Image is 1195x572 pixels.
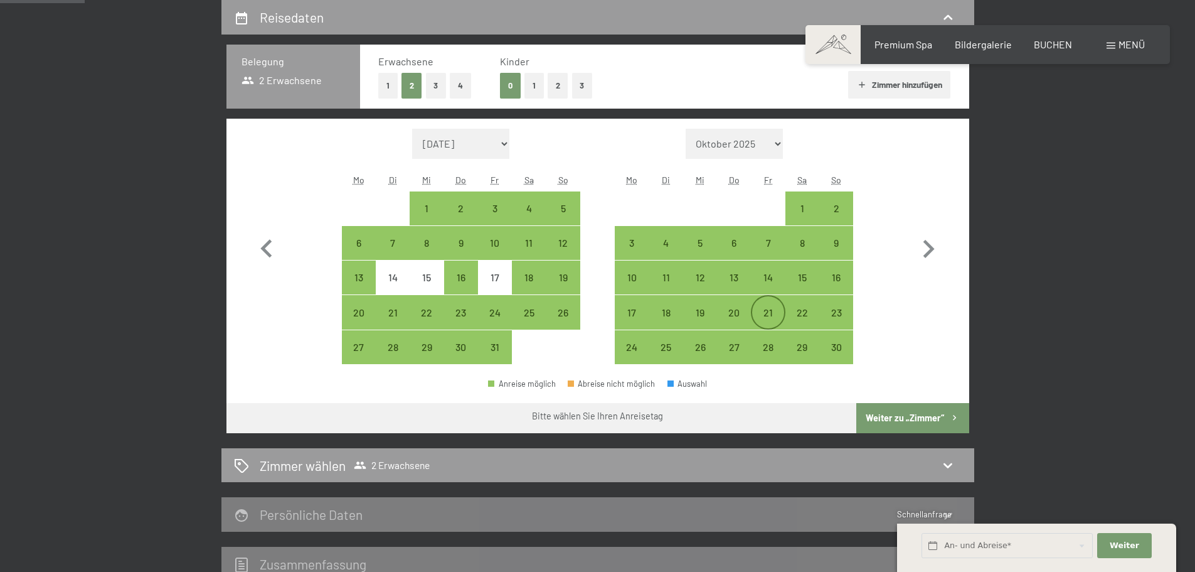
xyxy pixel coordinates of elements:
[342,261,376,294] div: Anreise möglich
[752,342,783,374] div: 28
[787,273,818,304] div: 15
[342,295,376,329] div: Anreise möglich
[717,330,751,364] div: Anreise möglich
[821,308,852,339] div: 23
[546,295,580,329] div: Anreise möglich
[411,273,442,304] div: 15
[478,295,512,329] div: Fri Oct 24 2025
[450,73,471,99] button: 4
[342,261,376,294] div: Mon Oct 13 2025
[729,175,740,185] abbr: Donnerstag
[751,261,785,294] div: Anreise möglich
[444,330,478,364] div: Thu Oct 30 2025
[378,73,398,99] button: 1
[376,226,410,260] div: Anreise möglich
[410,261,443,294] div: Wed Oct 15 2025
[821,238,852,269] div: 9
[353,175,364,185] abbr: Montag
[683,226,717,260] div: Anreise möglich
[411,342,442,374] div: 29
[260,556,366,572] h2: Zusammen­fassung
[478,330,512,364] div: Fri Oct 31 2025
[649,295,683,329] div: Anreise möglich
[667,380,708,388] div: Auswahl
[651,308,682,339] div: 18
[616,342,647,374] div: 24
[819,330,853,364] div: Sun Nov 30 2025
[662,175,670,185] abbr: Dienstag
[524,175,534,185] abbr: Samstag
[410,192,443,225] div: Wed Oct 01 2025
[615,330,649,364] div: Anreise möglich
[615,295,649,329] div: Mon Nov 17 2025
[651,342,682,374] div: 25
[1110,540,1139,551] span: Weiter
[444,261,478,294] div: Anreise möglich
[785,192,819,225] div: Sat Nov 01 2025
[572,73,593,99] button: 3
[532,410,663,423] div: Bitte wählen Sie Ihren Anreisetag
[718,308,750,339] div: 20
[546,226,580,260] div: Anreise möglich
[444,226,478,260] div: Anreise möglich
[649,226,683,260] div: Anreise möglich
[819,226,853,260] div: Sun Nov 09 2025
[649,261,683,294] div: Tue Nov 11 2025
[717,295,751,329] div: Anreise möglich
[378,55,433,67] span: Erwachsene
[717,295,751,329] div: Thu Nov 20 2025
[547,308,578,339] div: 26
[479,308,511,339] div: 24
[342,330,376,364] div: Anreise möglich
[411,308,442,339] div: 22
[343,342,374,374] div: 27
[342,330,376,364] div: Mon Oct 27 2025
[1034,38,1072,50] span: BUCHEN
[649,295,683,329] div: Tue Nov 18 2025
[376,226,410,260] div: Tue Oct 07 2025
[410,330,443,364] div: Anreise möglich
[479,238,511,269] div: 10
[478,330,512,364] div: Anreise möglich
[717,226,751,260] div: Thu Nov 06 2025
[546,226,580,260] div: Sun Oct 12 2025
[410,295,443,329] div: Anreise möglich
[546,295,580,329] div: Sun Oct 26 2025
[376,261,410,294] div: Anreise nicht möglich
[410,261,443,294] div: Anreise nicht möglich
[512,295,546,329] div: Anreise möglich
[787,203,818,235] div: 1
[342,295,376,329] div: Mon Oct 20 2025
[376,261,410,294] div: Tue Oct 14 2025
[377,308,408,339] div: 21
[955,38,1012,50] a: Bildergalerie
[910,129,947,365] button: Nächster Monat
[752,238,783,269] div: 7
[683,330,717,364] div: Wed Nov 26 2025
[696,175,704,185] abbr: Mittwoch
[568,380,656,388] div: Abreise nicht möglich
[444,261,478,294] div: Thu Oct 16 2025
[819,192,853,225] div: Anreise möglich
[479,203,511,235] div: 3
[751,295,785,329] div: Fri Nov 21 2025
[752,273,783,304] div: 14
[410,226,443,260] div: Anreise möglich
[821,273,852,304] div: 16
[819,295,853,329] div: Anreise möglich
[410,295,443,329] div: Wed Oct 22 2025
[422,175,431,185] abbr: Mittwoch
[479,342,511,374] div: 31
[376,330,410,364] div: Anreise möglich
[377,238,408,269] div: 7
[478,295,512,329] div: Anreise möglich
[389,175,397,185] abbr: Dienstag
[546,261,580,294] div: Anreise möglich
[444,192,478,225] div: Anreise möglich
[478,192,512,225] div: Fri Oct 03 2025
[751,226,785,260] div: Anreise möglich
[797,175,807,185] abbr: Samstag
[558,175,568,185] abbr: Sonntag
[547,238,578,269] div: 12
